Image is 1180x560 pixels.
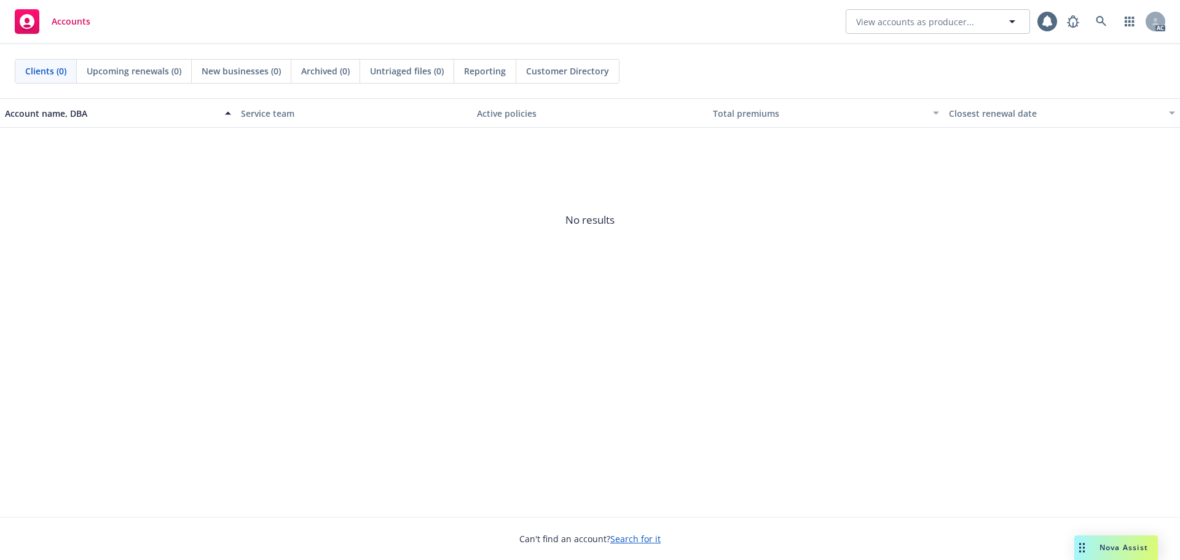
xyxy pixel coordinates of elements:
button: Closest renewal date [944,98,1180,128]
div: Closest renewal date [949,107,1162,120]
span: Upcoming renewals (0) [87,65,181,77]
button: Nova Assist [1074,535,1158,560]
span: Customer Directory [526,65,609,77]
span: Untriaged files (0) [370,65,444,77]
button: Total premiums [708,98,944,128]
div: Total premiums [713,107,926,120]
a: Search [1089,9,1114,34]
span: Archived (0) [301,65,350,77]
span: Clients (0) [25,65,66,77]
div: Active policies [477,107,703,120]
div: Service team [241,107,467,120]
a: Report a Bug [1061,9,1085,34]
button: View accounts as producer... [846,9,1030,34]
a: Search for it [610,533,661,545]
button: Service team [236,98,472,128]
a: Switch app [1117,9,1142,34]
span: Accounts [52,17,90,26]
button: Active policies [472,98,708,128]
span: View accounts as producer... [856,15,974,28]
span: Reporting [464,65,506,77]
span: New businesses (0) [202,65,281,77]
div: Account name, DBA [5,107,218,120]
a: Accounts [10,4,95,39]
span: Nova Assist [1099,542,1148,553]
div: Drag to move [1074,535,1090,560]
span: Can't find an account? [519,532,661,545]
